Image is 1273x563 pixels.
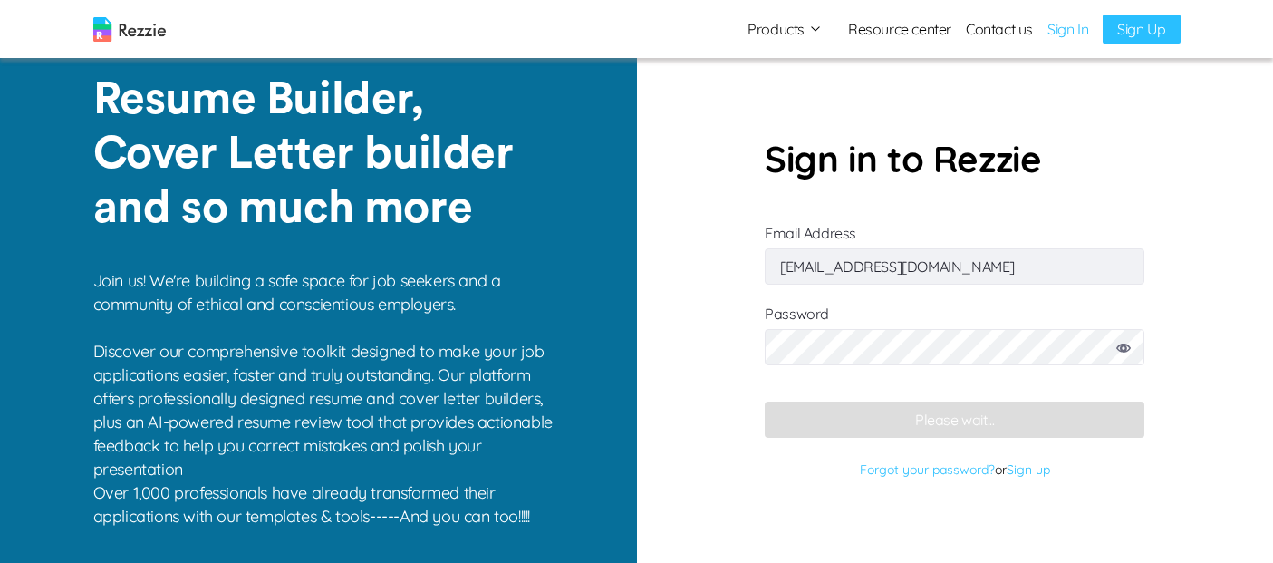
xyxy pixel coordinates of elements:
p: or [765,456,1144,483]
img: logo [93,17,166,42]
input: Password [765,329,1144,365]
p: Sign in to Rezzie [765,131,1144,186]
input: Email Address [765,248,1144,285]
a: Sign Up [1103,15,1180,44]
p: Over 1,000 professionals have already transformed their applications with our templates & tools--... [93,481,565,529]
a: Forgot your password? [860,461,995,478]
a: Contact us [966,18,1033,40]
button: Please wait... [765,402,1144,438]
a: Sign up [1007,461,1050,478]
a: Sign In [1047,18,1088,40]
button: Products [747,18,823,40]
label: Email Address [765,224,1144,276]
label: Password [765,305,1144,383]
a: Resource center [848,18,951,40]
p: Join us! We're building a safe space for job seekers and a community of ethical and conscientious... [93,269,565,481]
p: Resume Builder, Cover Letter builder and so much more [93,73,545,236]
